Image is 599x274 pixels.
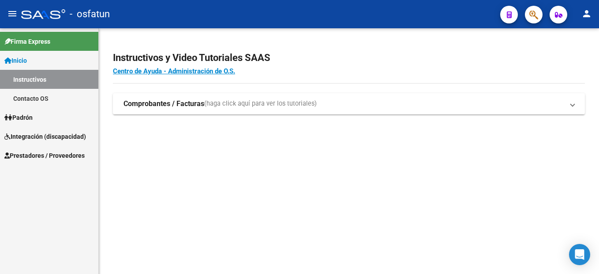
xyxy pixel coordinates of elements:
span: (haga click aquí para ver los tutoriales) [204,99,317,109]
span: Firma Express [4,37,50,46]
mat-icon: person [581,8,592,19]
mat-icon: menu [7,8,18,19]
h2: Instructivos y Video Tutoriales SAAS [113,49,585,66]
mat-expansion-panel-header: Comprobantes / Facturas(haga click aquí para ver los tutoriales) [113,93,585,114]
a: Centro de Ayuda - Administración de O.S. [113,67,235,75]
span: Padrón [4,113,33,122]
span: Prestadores / Proveedores [4,151,85,160]
div: Open Intercom Messenger [569,244,590,265]
span: Integración (discapacidad) [4,132,86,141]
strong: Comprobantes / Facturas [124,99,204,109]
span: Inicio [4,56,27,65]
span: - osfatun [70,4,110,24]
